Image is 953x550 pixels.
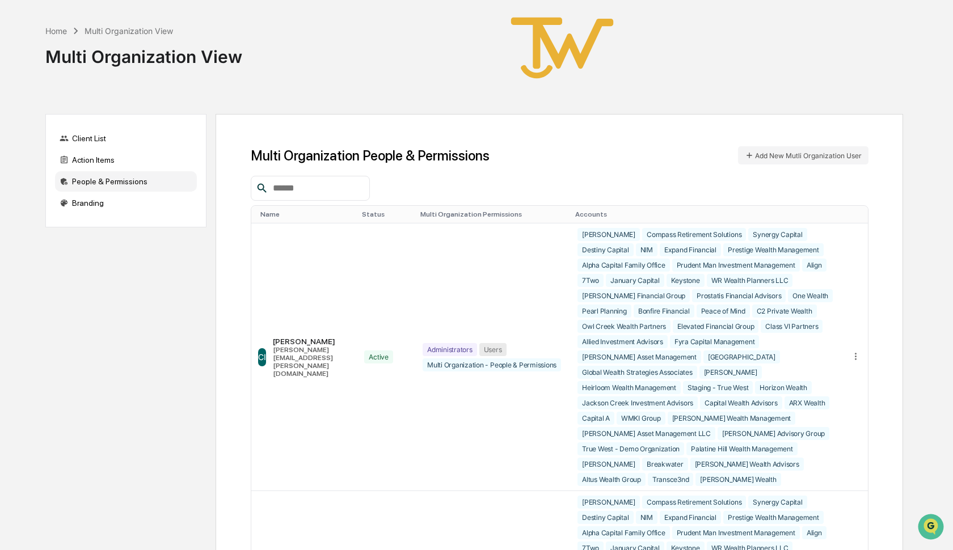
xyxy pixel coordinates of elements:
a: Powered byPylon [80,192,137,201]
input: Clear [29,52,187,64]
div: Horizon Wealth [755,381,812,394]
div: Multi Organization View [45,37,242,67]
div: 7Two [577,274,604,287]
div: Jackson Creek Investment Advisors [577,396,698,409]
div: Altus Wealth Group [577,473,646,486]
div: [PERSON_NAME] [577,458,640,471]
span: Attestations [94,143,141,154]
div: Elevated Financial Group [673,320,758,333]
button: Add New Mutli Organization User [738,146,868,164]
div: C2 Private Wealth [752,304,817,318]
div: Toggle SortBy [853,210,863,218]
div: Branding [55,193,197,213]
div: Compass Retirement Solutions [642,228,746,241]
div: We're available if you need us! [39,98,144,107]
div: Staging - True West [683,381,753,394]
div: Multi Organization - People & Permissions [423,358,561,371]
div: Prudent Man Investment Management [672,259,800,272]
div: Prestige Wealth Management [723,243,824,256]
div: Destiny Capital [577,511,633,524]
div: [PERSON_NAME] Asset Management LLC [577,427,715,440]
div: 🔎 [11,166,20,175]
div: [PERSON_NAME] Wealth Management [668,412,796,425]
div: Compass Retirement Solutions [642,496,746,509]
div: [PERSON_NAME] [577,496,640,509]
div: Peace of Mind [697,304,750,318]
div: [PERSON_NAME] Wealth Advisors [690,458,804,471]
div: NIM [636,511,657,524]
span: CI [258,352,266,362]
div: Fyra Capital Management [670,335,759,348]
div: [PERSON_NAME] Asset Management [577,350,701,363]
iframe: Open customer support [917,513,947,543]
div: [PERSON_NAME] Advisory Group [718,427,829,440]
div: Synergy Capital [748,228,807,241]
div: Capital Wealth Advisors [700,396,782,409]
div: Global Wealth Strategies Associates [577,366,697,379]
button: Start new chat [193,90,206,104]
div: 🖐️ [11,144,20,153]
div: Prostatis Financial Advisors [692,289,786,302]
img: True West [505,9,619,87]
a: 🖐️Preclearance [7,138,78,159]
div: People & Permissions [55,171,197,192]
div: Allied Investment Advisors [577,335,668,348]
div: ARX Wealth [785,396,830,409]
div: Toggle SortBy [362,210,411,218]
div: Palatine Hill Wealth Management [686,442,798,455]
div: Action Items [55,150,197,170]
div: [PERSON_NAME] Financial Group [577,289,690,302]
div: January Capital [606,274,664,287]
span: Pylon [113,192,137,201]
div: [PERSON_NAME] [577,228,640,241]
div: 🗄️ [82,144,91,153]
div: Bonfire Financial [634,304,694,318]
p: How can we help? [11,24,206,42]
div: Align [802,259,827,272]
div: Toggle SortBy [260,210,353,218]
div: Destiny Capital [577,243,633,256]
div: Capital A [577,412,614,425]
div: Prudent Man Investment Management [672,526,800,539]
div: Synergy Capital [748,496,807,509]
div: WMKI Group [617,412,665,425]
div: Active [364,350,393,363]
div: Breakwater [642,458,688,471]
img: 1746055101610-c473b297-6a78-478c-a979-82029cc54cd1 [11,87,32,107]
div: Alpha Capital Family Office [577,526,670,539]
a: 🗄️Attestations [78,138,145,159]
div: [PERSON_NAME] [699,366,762,379]
div: Expand Financial [660,511,721,524]
div: Toggle SortBy [575,210,839,218]
div: Alpha Capital Family Office [577,259,670,272]
div: [PERSON_NAME][EMAIL_ADDRESS][PERSON_NAME][DOMAIN_NAME] [273,346,351,378]
div: One Wealth [788,289,833,302]
a: 🔎Data Lookup [7,160,76,180]
span: Preclearance [23,143,73,154]
div: Expand Financial [660,243,721,256]
h1: Multi Organization People & Permissions [251,147,490,164]
div: [GEOGRAPHIC_DATA] [703,350,780,363]
div: Prestige Wealth Management [723,511,824,524]
div: NIM [636,243,657,256]
div: Start new chat [39,87,186,98]
div: [PERSON_NAME] Wealth [695,473,781,486]
div: Users [479,343,507,356]
div: Pearl Planning [577,304,631,318]
div: True West - Demo Organization [577,442,684,455]
div: Owl Creek Wealth Partners [577,320,671,333]
div: Align [802,526,827,539]
div: Transce3nd [648,473,694,486]
div: WR Wealth Planners LLC [707,274,793,287]
div: Toggle SortBy [420,210,566,218]
div: [PERSON_NAME] [273,337,351,346]
div: Home [45,26,67,36]
div: Client List [55,128,197,149]
div: Multi Organization View [85,26,173,36]
div: Administrators [423,343,477,356]
div: Keystone [667,274,705,287]
div: Heirloom Wealth Management [577,381,681,394]
span: Data Lookup [23,164,71,176]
